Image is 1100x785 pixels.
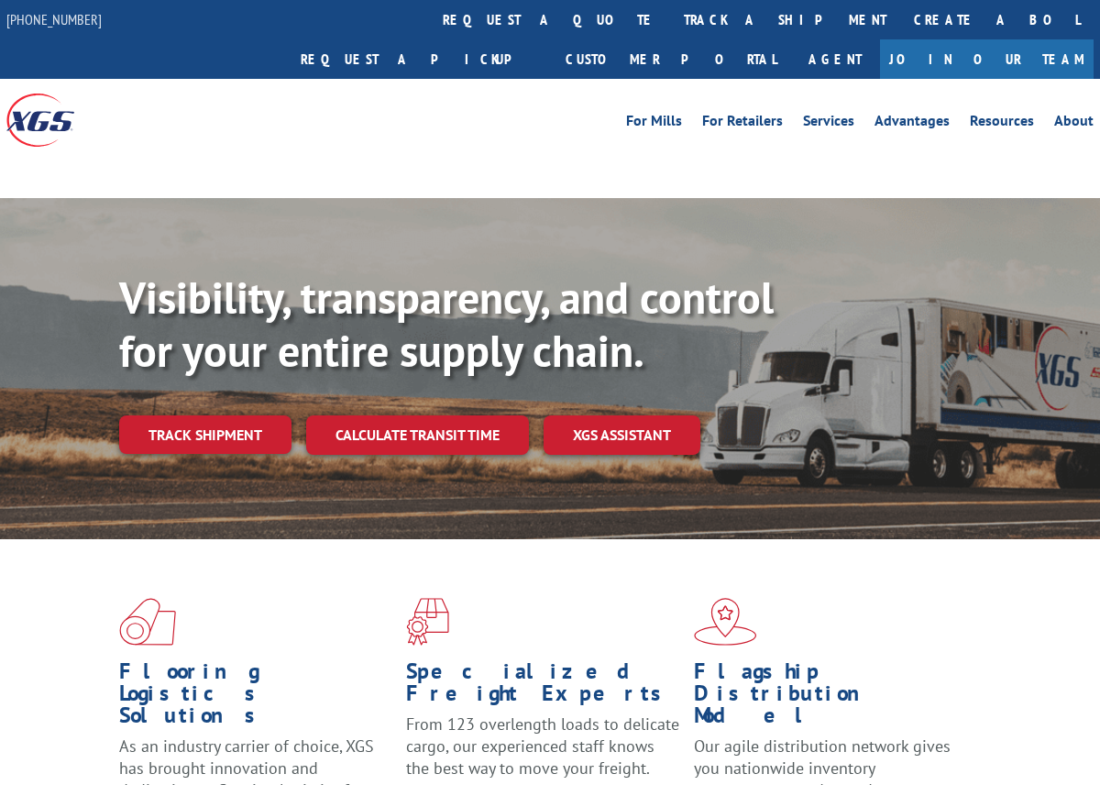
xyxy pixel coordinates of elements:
img: xgs-icon-total-supply-chain-intelligence-red [119,598,176,646]
a: XGS ASSISTANT [544,415,700,455]
a: Calculate transit time [306,415,529,455]
h1: Flooring Logistics Solutions [119,660,392,735]
a: Services [803,114,854,134]
a: Advantages [874,114,950,134]
a: For Mills [626,114,682,134]
h1: Specialized Freight Experts [406,660,679,713]
h1: Flagship Distribution Model [694,660,967,735]
a: Track shipment [119,415,291,454]
a: About [1054,114,1094,134]
img: xgs-icon-focused-on-flooring-red [406,598,449,646]
img: xgs-icon-flagship-distribution-model-red [694,598,757,646]
a: Resources [970,114,1034,134]
a: For Retailers [702,114,783,134]
a: Customer Portal [552,39,790,79]
b: Visibility, transparency, and control for your entire supply chain. [119,269,774,379]
a: Join Our Team [880,39,1094,79]
a: [PHONE_NUMBER] [6,10,102,28]
a: Request a pickup [287,39,552,79]
a: Agent [790,39,880,79]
